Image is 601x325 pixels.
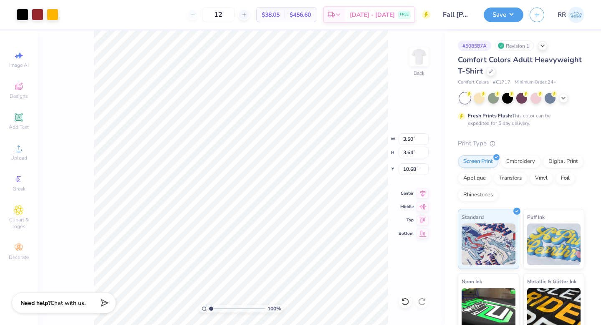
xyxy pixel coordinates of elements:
div: Embroidery [501,155,540,168]
div: Vinyl [530,172,553,185]
div: Digital Print [543,155,583,168]
img: Puff Ink [527,223,581,265]
div: This color can be expedited for 5 day delivery. [468,112,571,127]
span: Clipart & logos [4,216,33,230]
span: Image AI [9,62,29,69]
input: – – [202,7,235,22]
input: Untitled Design [437,6,477,23]
div: Applique [458,172,491,185]
img: Rigil Kent Ricardo [568,7,584,23]
div: Back [414,69,424,77]
div: # 508587A [458,41,491,51]
span: Top [399,217,414,223]
span: Neon Ink [462,277,482,286]
span: 100 % [268,305,281,312]
span: Designs [10,93,28,99]
div: Print Type [458,139,584,148]
span: Middle [399,204,414,210]
strong: Need help? [20,299,51,307]
span: Bottom [399,231,414,236]
div: Rhinestones [458,189,498,201]
span: # C1717 [493,79,510,86]
div: Transfers [494,172,527,185]
span: Minimum Order: 24 + [515,79,556,86]
span: Decorate [9,254,29,261]
span: FREE [400,12,409,18]
span: Greek [13,185,25,192]
div: Revision 1 [495,41,534,51]
div: Foil [556,172,575,185]
span: Comfort Colors Adult Heavyweight T-Shirt [458,55,582,76]
span: Comfort Colors [458,79,489,86]
span: Upload [10,155,27,161]
span: RR [558,10,566,20]
span: Puff Ink [527,213,545,221]
a: RR [558,7,584,23]
span: Add Text [9,124,29,130]
span: $38.05 [262,10,280,19]
strong: Fresh Prints Flash: [468,112,512,119]
img: Standard [462,223,515,265]
span: Center [399,190,414,196]
span: Metallic & Glitter Ink [527,277,576,286]
span: Standard [462,213,484,221]
span: [DATE] - [DATE] [350,10,395,19]
span: Chat with us. [51,299,86,307]
span: $456.60 [290,10,311,19]
img: Back [411,48,427,65]
button: Save [484,8,523,22]
div: Screen Print [458,155,498,168]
